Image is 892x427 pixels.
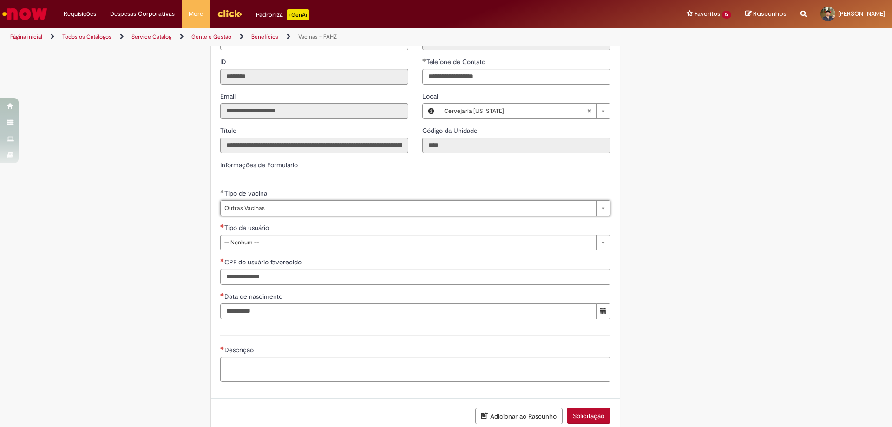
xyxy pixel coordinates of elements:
input: Título [220,138,408,153]
a: Página inicial [10,33,42,40]
span: Obrigatório Preenchido [220,190,224,193]
input: CPF do usuário favorecido [220,269,610,285]
img: ServiceNow [1,5,49,23]
input: ID [220,69,408,85]
span: CPF do usuário favorecido [224,258,303,266]
p: +GenAi [287,9,309,20]
label: Somente leitura - Email [220,92,237,101]
textarea: Descrição [220,357,610,382]
span: Necessários [220,258,224,262]
span: Outras Vacinas [224,201,591,216]
span: More [189,9,203,19]
a: Service Catalog [131,33,171,40]
a: Vacinas – FAHZ [298,33,337,40]
span: Tipo de usuário [224,223,271,232]
span: Favoritos [695,9,720,19]
label: Somente leitura - ID [220,57,228,66]
label: Somente leitura - Código da Unidade [422,126,479,135]
input: Código da Unidade [422,138,610,153]
span: Somente leitura - ID [220,58,228,66]
input: Data de nascimento [220,303,597,319]
a: Gente e Gestão [191,33,231,40]
abbr: Limpar campo Local [582,104,596,118]
span: Descrição [224,346,256,354]
span: Cervejaria [US_STATE] [444,104,587,118]
span: Rascunhos [753,9,787,18]
button: Solicitação [567,408,610,424]
label: Informações de Formulário [220,161,298,169]
span: Despesas Corporativas [110,9,175,19]
input: Telefone de Contato [422,69,610,85]
div: Padroniza [256,9,309,20]
a: Todos os Catálogos [62,33,111,40]
span: Data de nascimento [224,292,284,301]
a: Cervejaria [US_STATE]Limpar campo Local [439,104,610,118]
button: Mostrar calendário para Data de nascimento [596,303,610,319]
span: Obrigatório Preenchido [422,58,426,62]
span: 12 [722,11,731,19]
span: -- Nenhum -- [224,235,591,250]
span: Telefone de Contato [426,58,487,66]
img: click_logo_yellow_360x200.png [217,7,242,20]
a: Rascunhos [745,10,787,19]
span: Necessários [220,293,224,296]
ul: Trilhas de página [7,28,588,46]
span: Necessários [220,346,224,350]
span: Tipo de vacina [224,189,269,197]
a: Benefícios [251,33,278,40]
input: Email [220,103,408,119]
span: Somente leitura - Email [220,92,237,100]
span: [PERSON_NAME] [838,10,885,18]
span: Necessários [220,224,224,228]
button: Local, Visualizar este registro Cervejaria Colorado [423,104,439,118]
span: Requisições [64,9,96,19]
label: Somente leitura - Título [220,126,238,135]
span: Local [422,92,440,100]
button: Adicionar ao Rascunho [475,408,563,424]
